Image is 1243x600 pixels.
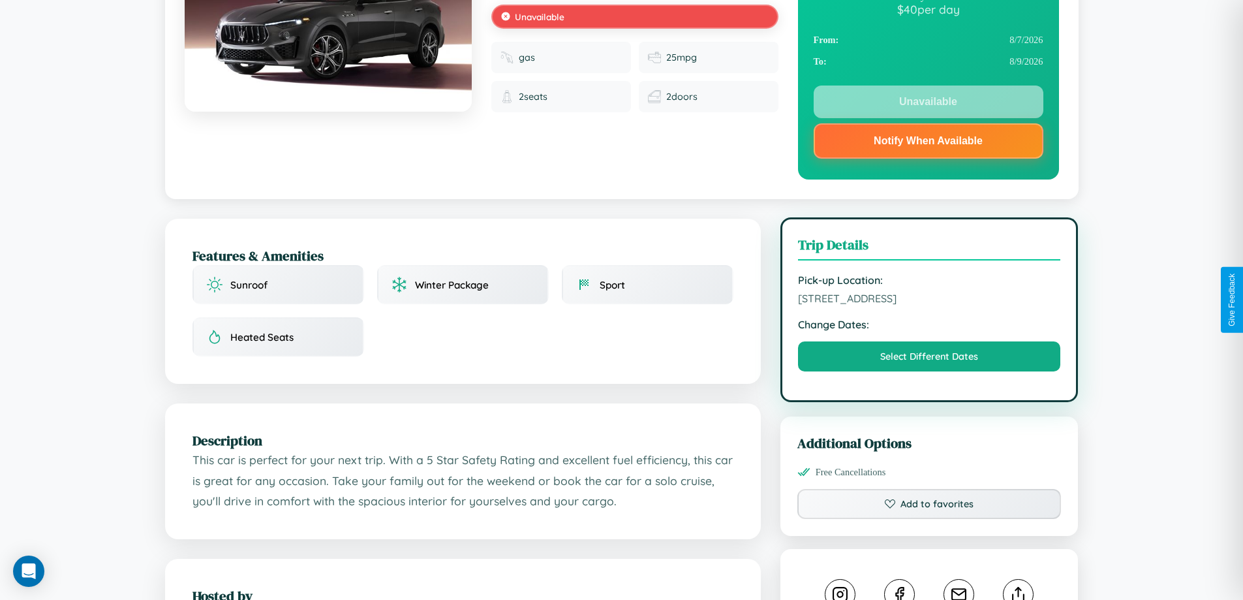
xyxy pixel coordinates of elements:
[648,90,661,103] img: Doors
[519,52,535,63] span: gas
[192,431,733,450] h2: Description
[519,91,547,103] span: 2 seats
[798,274,1061,287] strong: Pick-up Location:
[816,467,886,478] span: Free Cancellations
[500,51,514,64] img: Fuel type
[415,279,489,291] span: Winter Package
[230,331,294,343] span: Heated Seats
[798,292,1061,305] span: [STREET_ADDRESS]
[798,318,1061,331] strong: Change Dates:
[797,434,1062,452] h3: Additional Options
[192,246,733,265] h2: Features & Amenities
[600,279,625,291] span: Sport
[798,341,1061,371] button: Select Different Dates
[192,450,733,512] p: This car is perfect for your next trip. With a 5 Star Safety Rating and excellent fuel efficiency...
[1227,274,1236,326] div: Give Feedback
[798,235,1061,261] h3: Trip Details
[500,90,514,103] img: Seats
[230,279,268,291] span: Sunroof
[515,11,564,22] span: Unavailable
[814,56,827,67] strong: To:
[13,556,44,587] div: Open Intercom Messenger
[814,35,839,46] strong: From:
[814,86,1043,118] button: Unavailable
[666,52,697,63] span: 25 mpg
[814,29,1043,51] div: 8 / 7 / 2026
[814,123,1043,159] button: Notify When Available
[814,2,1043,16] div: $ 40 per day
[797,489,1062,519] button: Add to favorites
[648,51,661,64] img: Fuel efficiency
[666,91,698,103] span: 2 doors
[814,51,1043,72] div: 8 / 9 / 2026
